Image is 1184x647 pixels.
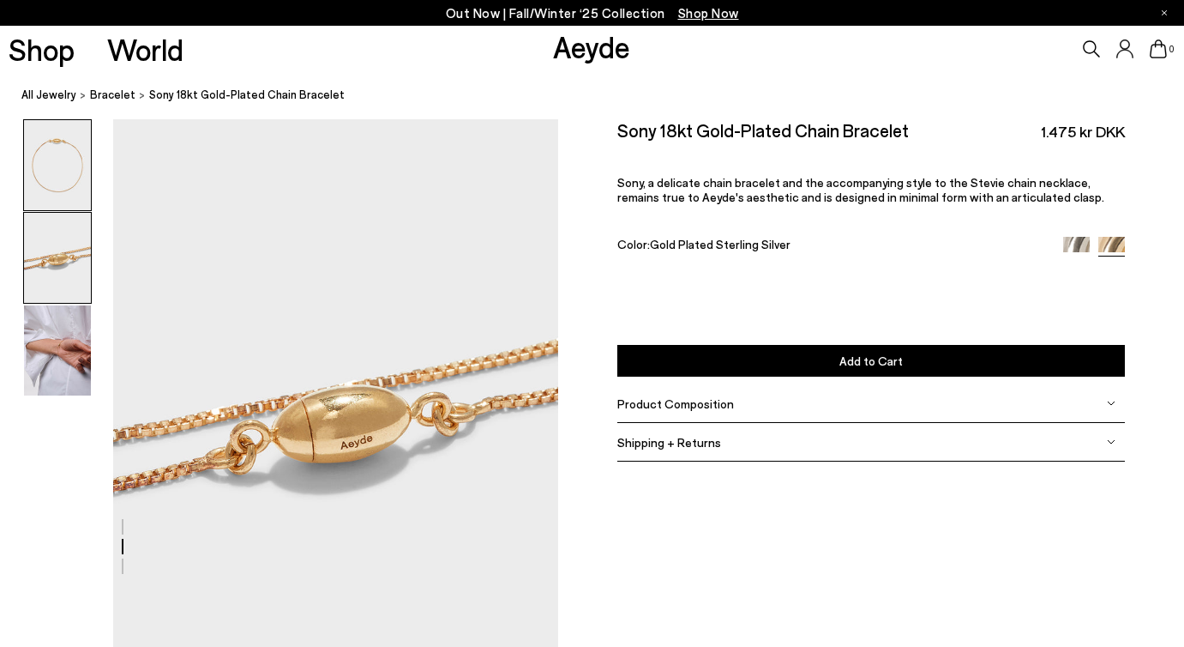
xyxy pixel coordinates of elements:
a: Shop [9,34,75,64]
img: Sony 18kt Gold-Plated Chain Bracelet - Image 3 [24,305,91,396]
span: bracelet [90,88,135,101]
span: Add to Cart [839,353,903,367]
a: World [107,34,183,64]
span: 1.475 kr DKK [1041,121,1125,142]
span: Navigate to /collections/new-in [678,5,739,21]
div: Color: [617,237,1047,257]
img: Sony 18kt Gold-Plated Chain Bracelet - Image 2 [24,213,91,303]
h2: Sony 18kt Gold-Plated Chain Bracelet [617,119,909,141]
span: Sony 18kt Gold-Plated Chain Bracelet [149,86,345,104]
img: svg%3E [1107,438,1115,446]
span: Shipping + Returns [617,434,721,449]
span: Gold Plated Sterling Silver [650,237,790,251]
nav: breadcrumb [21,72,1184,119]
img: Sony 18kt Gold-Plated Chain Bracelet - Image 1 [24,120,91,210]
p: Out Now | Fall/Winter ‘25 Collection [446,3,739,24]
a: 0 [1150,39,1167,58]
a: Aeyde [553,28,630,64]
img: svg%3E [1107,399,1115,408]
span: Sony, a delicate chain bracelet and the accompanying style to the Stevie chain necklace, remains ... [617,175,1104,204]
button: Add to Cart [617,344,1124,376]
span: 0 [1167,45,1175,54]
a: bracelet [90,86,135,104]
a: All Jewelry [21,86,76,104]
span: Product Composition [617,396,734,410]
